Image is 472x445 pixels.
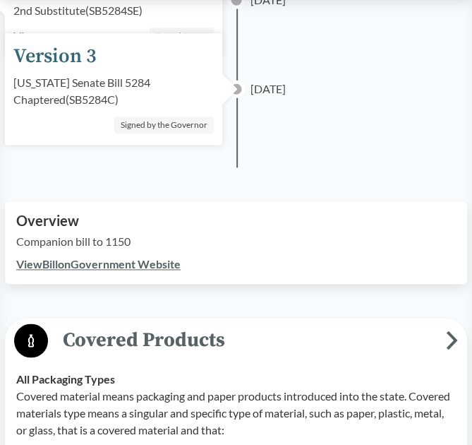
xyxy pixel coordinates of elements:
div: Version 3 [13,42,97,71]
div: [US_STATE] Senate Bill 5284 Chaptered ( SB5284C ) [13,74,214,108]
p: Companion bill to 1150 [16,233,456,250]
strong: All Packaging Types [16,372,115,385]
a: View [13,29,40,42]
div: Signed by the Governor [114,117,214,133]
p: Covered material means packaging and paper products introduced into the state. Covered materials ... [16,387,456,438]
span: [DATE] [250,81,286,97]
h2: Overview [16,213,456,229]
div: Passed Senate [150,28,214,44]
span: Covered Products [48,324,446,356]
button: Covered Products [10,323,462,359]
a: ViewBillonGovernment Website [16,257,181,271]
